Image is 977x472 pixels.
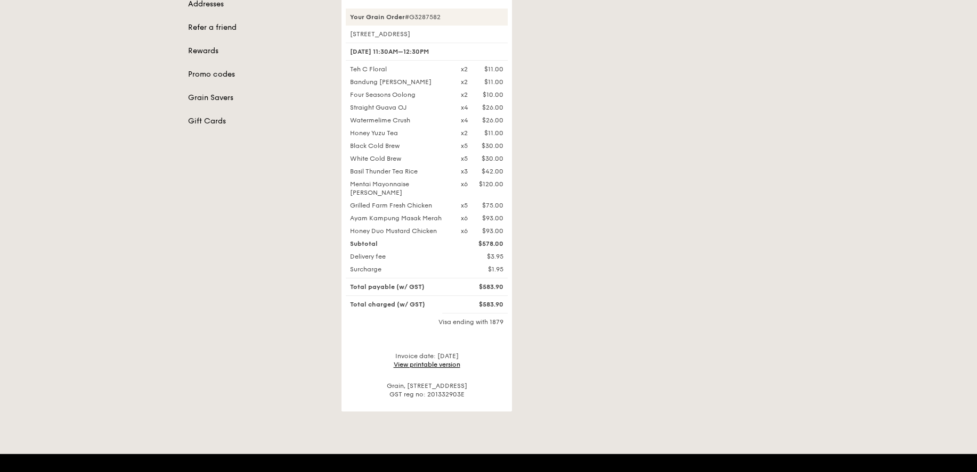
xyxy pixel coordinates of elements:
[483,90,503,99] div: $10.00
[482,103,503,112] div: $26.00
[394,361,460,368] a: View printable version
[454,283,510,291] div: $583.90
[344,239,454,248] div: Subtotal
[350,13,405,21] strong: Your Grain Order
[344,265,454,274] div: Surcharge
[461,78,468,86] div: x2
[346,9,508,26] div: #G3287582
[344,154,454,163] div: White Cold Brew
[482,167,503,176] div: $42.00
[344,65,454,73] div: Teh C Floral
[346,30,508,38] div: [STREET_ADDRESS]
[479,180,503,188] div: $120.00
[461,116,468,125] div: x4
[344,180,454,197] div: Mentai Mayonnaise [PERSON_NAME]
[461,180,468,188] div: x6
[461,103,468,112] div: x4
[482,154,503,163] div: $30.00
[344,78,454,86] div: Bandung [PERSON_NAME]
[188,116,329,127] a: Gift Cards
[482,214,503,222] div: $93.00
[344,103,454,112] div: Straight Guava OJ
[344,300,454,309] div: Total charged (w/ GST)
[344,201,454,210] div: Grilled Farm Fresh Chicken
[484,129,503,137] div: $11.00
[188,69,329,80] a: Promo codes
[482,201,503,210] div: $75.00
[461,214,468,222] div: x6
[188,46,329,56] a: Rewards
[344,142,454,150] div: Black Cold Brew
[454,265,510,274] div: $1.95
[461,154,468,163] div: x5
[346,352,508,369] div: Invoice date: [DATE]
[346,382,508,399] div: Grain, [STREET_ADDRESS] GST reg no: 201332903E
[484,65,503,73] div: $11.00
[350,283,425,291] span: Total payable (w/ GST)
[344,167,454,176] div: Basil Thunder Tea Rice
[461,129,468,137] div: x2
[344,90,454,99] div: Four Seasons Oolong
[346,318,508,326] div: Visa ending with 1879
[454,300,510,309] div: $583.90
[454,252,510,261] div: $3.95
[461,201,468,210] div: x5
[461,227,468,235] div: x6
[346,43,508,61] div: [DATE] 11:30AM–12:30PM
[482,227,503,235] div: $93.00
[188,22,329,33] a: Refer a friend
[482,116,503,125] div: $26.00
[344,227,454,235] div: Honey Duo Mustard Chicken
[344,252,454,261] div: Delivery fee
[344,116,454,125] div: Watermelime Crush
[454,239,510,248] div: $578.00
[484,78,503,86] div: $11.00
[188,93,329,103] a: Grain Savers
[344,129,454,137] div: Honey Yuzu Tea
[461,65,468,73] div: x2
[344,214,454,222] div: Ayam Kampung Masak Merah
[482,142,503,150] div: $30.00
[461,167,468,176] div: x3
[461,90,468,99] div: x2
[461,142,468,150] div: x5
